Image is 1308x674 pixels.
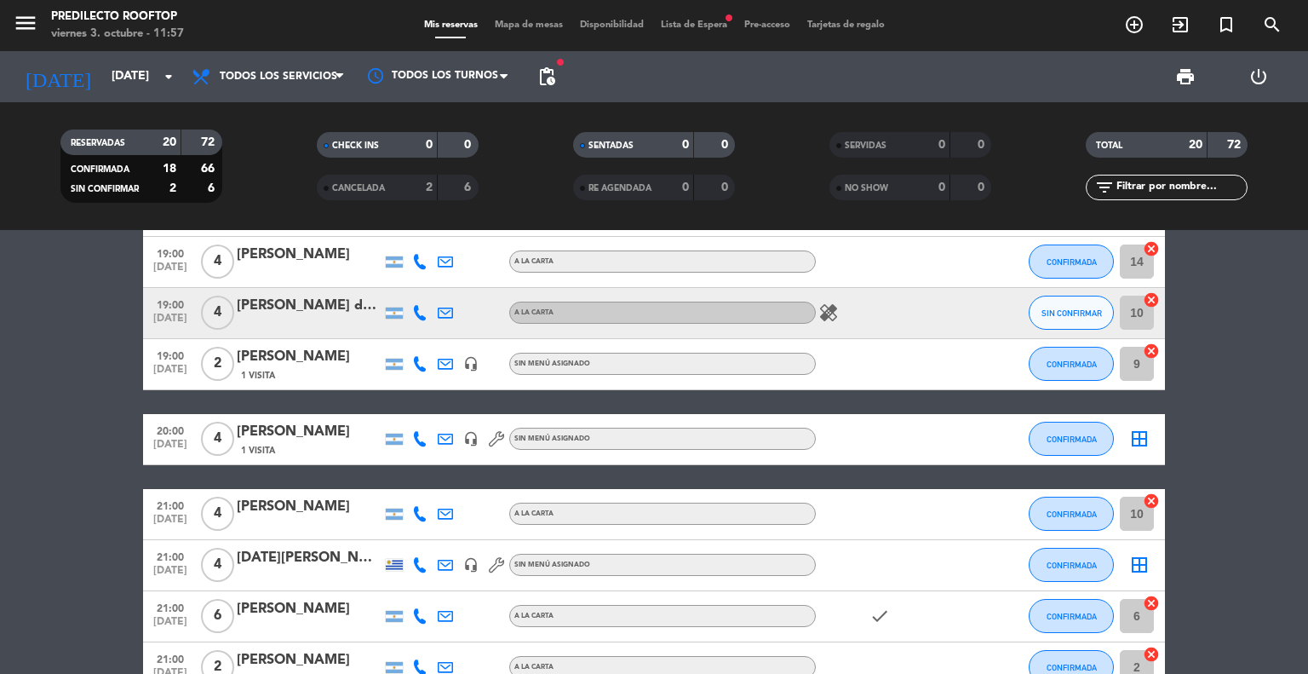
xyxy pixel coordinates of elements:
span: 6 [201,599,234,633]
span: RE AGENDADA [588,184,651,193]
span: 4 [201,497,234,531]
span: [DATE] [149,313,192,332]
strong: 0 [464,139,474,151]
button: CONFIRMADA [1029,599,1114,633]
span: [DATE] [149,514,192,533]
span: CONFIRMADA [1047,612,1097,621]
span: 19:00 [149,243,192,262]
span: CONFIRMADA [1047,257,1097,267]
strong: 18 [163,163,176,175]
span: RESERVADAS [71,139,125,147]
i: add_circle_outline [1124,14,1144,35]
span: [DATE] [149,364,192,383]
i: headset_mic [463,356,479,372]
i: cancel [1143,646,1160,663]
i: turned_in_not [1216,14,1236,35]
span: CANCELADA [332,184,385,193]
span: A LA CARTA [514,613,554,619]
span: SENTADAS [588,141,634,150]
strong: 72 [201,136,218,148]
i: border_all [1129,429,1150,449]
i: exit_to_app [1170,14,1190,35]
span: A LA CARTA [514,309,554,316]
button: CONFIRMADA [1029,548,1114,582]
span: Sin menú asignado [514,435,590,442]
button: SIN CONFIRMAR [1029,296,1114,330]
strong: 20 [163,136,176,148]
span: CHECK INS [332,141,379,150]
span: 4 [201,422,234,456]
div: [PERSON_NAME] [237,244,381,266]
span: [DATE] [149,565,192,585]
span: 21:00 [149,597,192,617]
span: A LA CARTA [514,510,554,517]
i: check [869,606,890,626]
span: 1 Visita [241,369,275,383]
span: SIN CONFIRMAR [71,185,139,193]
strong: 2 [169,182,176,194]
strong: 72 [1227,139,1244,151]
strong: 2 [426,181,433,193]
i: arrow_drop_down [158,66,179,87]
span: [DATE] [149,616,192,636]
div: [PERSON_NAME] [237,649,381,671]
span: Pre-acceso [736,20,799,30]
strong: 0 [682,139,689,151]
span: A LA CARTA [514,664,554,671]
div: [PERSON_NAME] [237,346,381,368]
strong: 0 [721,139,731,151]
strong: 0 [938,139,945,151]
input: Filtrar por nombre... [1115,178,1247,197]
i: cancel [1143,493,1160,510]
strong: 0 [682,181,689,193]
div: [PERSON_NAME] [237,421,381,443]
i: cancel [1143,291,1160,308]
span: 21:00 [149,495,192,515]
strong: 20 [1189,139,1202,151]
span: fiber_manual_record [555,57,565,67]
i: power_settings_new [1248,66,1269,87]
div: [DATE][PERSON_NAME] [237,547,381,569]
span: [DATE] [149,262,192,281]
i: search [1262,14,1282,35]
span: 21:00 [149,648,192,668]
span: 4 [201,296,234,330]
span: TOTAL [1096,141,1122,150]
i: cancel [1143,240,1160,257]
span: Sin menú asignado [514,562,590,568]
button: CONFIRMADA [1029,347,1114,381]
button: menu [13,10,38,42]
span: 20:00 [149,420,192,440]
span: SERVIDAS [845,141,886,150]
span: CONFIRMADA [71,165,129,174]
span: CONFIRMADA [1047,435,1097,444]
i: menu [13,10,38,36]
span: SIN CONFIRMAR [1041,308,1102,318]
button: CONFIRMADA [1029,497,1114,531]
span: 2 [201,347,234,381]
div: [PERSON_NAME] de los [PERSON_NAME] [237,295,381,317]
div: viernes 3. octubre - 11:57 [51,26,184,43]
span: Mapa de mesas [486,20,571,30]
span: CONFIRMADA [1047,663,1097,672]
span: Tarjetas de regalo [799,20,893,30]
span: CONFIRMADA [1047,561,1097,570]
i: headset_mic [463,431,479,446]
span: A LA CARTA [514,258,554,265]
i: border_all [1129,555,1150,575]
span: Disponibilidad [571,20,652,30]
button: CONFIRMADA [1029,422,1114,456]
span: 19:00 [149,345,192,365]
div: LOG OUT [1222,51,1295,102]
strong: 6 [208,182,218,194]
span: 19:00 [149,294,192,314]
span: Todos los servicios [220,71,337,83]
i: headset_mic [463,557,479,573]
span: fiber_manual_record [724,13,734,23]
strong: 0 [938,181,945,193]
span: 21:00 [149,546,192,566]
span: CONFIRMADA [1047,360,1097,369]
div: Predilecto Rooftop [51,9,184,26]
span: print [1175,66,1196,87]
span: Mis reservas [416,20,486,30]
